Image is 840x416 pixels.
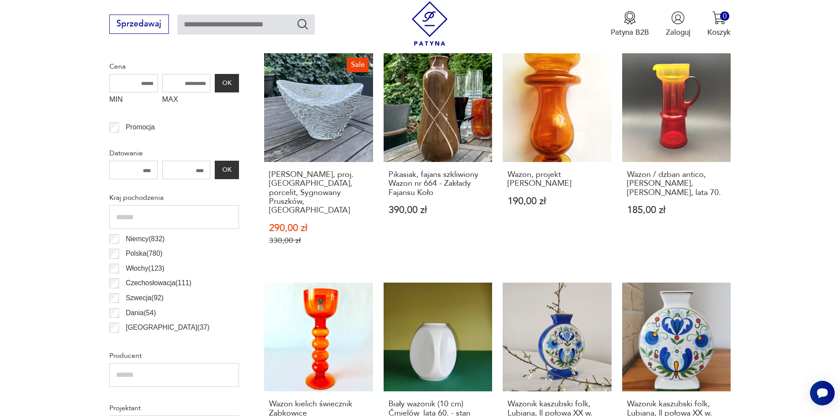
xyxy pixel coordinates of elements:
button: OK [215,74,239,92]
p: Dania ( 54 ) [126,307,156,319]
a: Wazon, projekt Stefan SadowskiWazon, projekt [PERSON_NAME]190,00 zł [503,53,612,266]
label: MIN [109,92,158,109]
button: 0Koszyk [707,11,731,37]
p: Patyna B2B [611,27,649,37]
a: Salewazon ikebana, proj. Gołajewska, porcelit, Sygnowany Pruszków, PRL[PERSON_NAME], proj. [GEOGR... [264,53,373,266]
p: Czechosłowacja ( 111 ) [126,277,191,289]
p: Datowanie [109,147,239,159]
p: 190,00 zł [508,197,607,206]
p: 330,00 zł [269,236,368,245]
p: Producent [109,350,239,361]
p: Projektant [109,402,239,414]
p: Kraj pochodzenia [109,192,239,203]
p: Szwecja ( 92 ) [126,292,164,304]
div: 0 [720,11,729,21]
p: Niemcy ( 832 ) [126,233,164,245]
iframe: Smartsupp widget button [810,381,835,405]
h3: Pikasiak, fajans szkliwiony Wazon nr 664 - Zakłady Fajansu Koło [388,170,488,197]
p: 290,00 zł [269,224,368,233]
button: Patyna B2B [611,11,649,37]
p: 185,00 zł [627,206,726,215]
p: Cena [109,61,239,72]
button: Szukaj [296,18,309,30]
p: [GEOGRAPHIC_DATA] ( 37 ) [126,322,209,333]
img: Ikona medalu [623,11,637,25]
h3: [PERSON_NAME], proj. [GEOGRAPHIC_DATA], porcelit, Sygnowany Pruszków, [GEOGRAPHIC_DATA] [269,170,368,215]
p: Polska ( 780 ) [126,248,162,259]
h3: Wazon, projekt [PERSON_NAME] [508,170,607,188]
p: Zaloguj [666,27,691,37]
button: Zaloguj [666,11,691,37]
p: Francja ( 32 ) [126,337,161,348]
h3: Wazon / dzban antico, [PERSON_NAME], [PERSON_NAME], lata 70. [627,170,726,197]
p: Promocja [126,121,155,133]
label: MAX [162,92,211,109]
button: OK [215,161,239,179]
button: Sprzedawaj [109,15,169,34]
img: Patyna - sklep z meblami i dekoracjami vintage [407,1,452,46]
img: Ikonka użytkownika [671,11,685,25]
p: 390,00 zł [388,206,488,215]
p: Włochy ( 123 ) [126,263,164,274]
p: Koszyk [707,27,731,37]
a: Sprzedawaj [109,21,169,28]
a: Pikasiak, fajans szkliwiony Wazon nr 664 - Zakłady Fajansu KołoPikasiak, fajans szkliwiony Wazon ... [384,53,493,266]
a: Wazon / dzban antico, Zuber Czesław, Huta Barbara, lata 70.Wazon / dzban antico, [PERSON_NAME], [... [622,53,731,266]
img: Ikona koszyka [712,11,726,25]
a: Ikona medaluPatyna B2B [611,11,649,37]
